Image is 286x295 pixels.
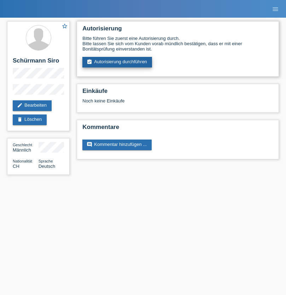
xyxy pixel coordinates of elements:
[39,159,53,163] span: Sprache
[82,36,273,52] div: Bitte führen Sie zuerst eine Autorisierung durch. Bitte lassen Sie sich vom Kunden vorab mündlich...
[39,164,56,169] span: Deutsch
[13,142,39,153] div: Männlich
[87,59,92,65] i: assignment_turned_in
[13,164,19,169] span: Schweiz
[82,140,152,150] a: commentKommentar hinzufügen ...
[13,159,32,163] span: Nationalität
[13,57,64,68] h2: Schürmann Siro
[82,124,273,134] h2: Kommentare
[82,57,152,67] a: assignment_turned_inAutorisierung durchführen
[82,25,273,36] h2: Autorisierung
[13,143,32,147] span: Geschlecht
[13,114,47,125] a: deleteLöschen
[268,7,282,11] a: menu
[82,88,273,98] h2: Einkäufe
[82,98,273,109] div: Noch keine Einkäufe
[17,102,23,108] i: edit
[17,117,23,122] i: delete
[272,6,279,13] i: menu
[62,23,68,29] i: star_border
[13,100,52,111] a: editBearbeiten
[62,23,68,30] a: star_border
[87,142,92,147] i: comment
